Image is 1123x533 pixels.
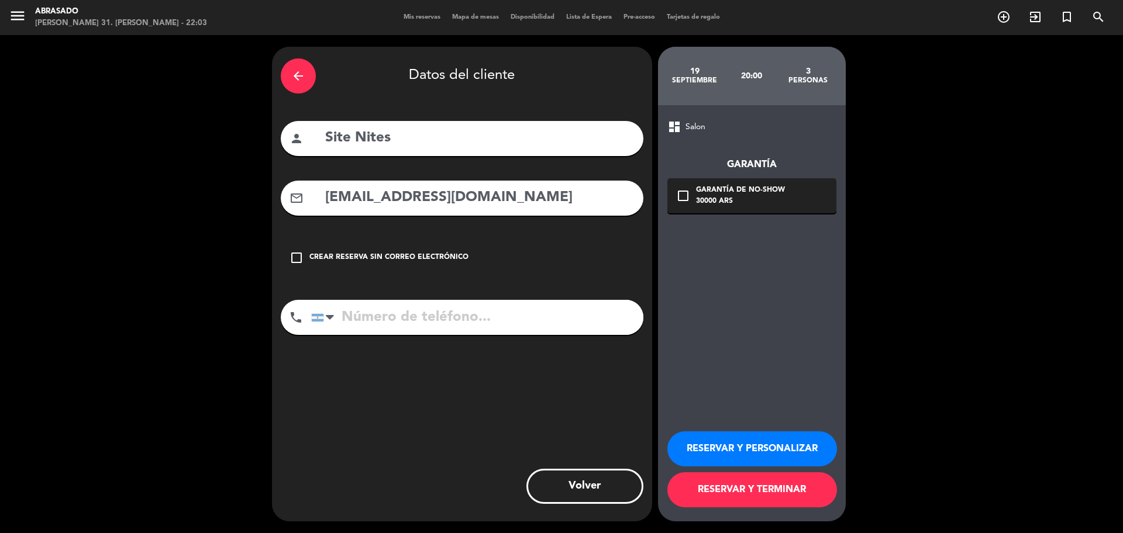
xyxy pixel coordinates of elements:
span: Mis reservas [398,14,446,20]
i: check_box_outline_blank [676,189,690,203]
div: Abrasado [35,6,207,18]
button: RESERVAR Y PERSONALIZAR [667,431,837,466]
span: Lista de Espera [560,14,618,20]
div: Garantía de no-show [696,185,785,196]
i: phone [289,310,303,324]
div: 3 [780,67,836,76]
i: arrow_back [291,69,305,83]
span: Pre-acceso [618,14,661,20]
input: Email del cliente [324,186,635,210]
span: Disponibilidad [505,14,560,20]
div: 30000 ARS [696,196,785,207]
div: Datos del cliente [281,56,643,96]
i: search [1091,10,1105,24]
i: check_box_outline_blank [290,251,304,265]
i: turned_in_not [1060,10,1074,24]
input: Nombre del cliente [324,126,635,150]
div: septiembre [667,76,724,85]
div: personas [780,76,836,85]
span: Mapa de mesas [446,14,505,20]
button: menu [9,7,26,29]
i: person [290,131,304,146]
button: Volver [526,469,643,504]
input: Número de teléfono... [311,300,643,335]
span: Salon [685,120,705,134]
div: Crear reserva sin correo electrónico [309,252,469,264]
span: dashboard [667,120,681,134]
div: 20:00 [723,56,780,96]
div: Argentina: +54 [312,300,339,334]
i: add_circle_outline [997,10,1011,24]
i: mail_outline [290,191,304,205]
i: menu [9,7,26,25]
div: 19 [667,67,724,76]
div: Garantía [667,157,836,172]
div: [PERSON_NAME] 31. [PERSON_NAME] - 22:03 [35,18,207,29]
button: RESERVAR Y TERMINAR [667,472,837,507]
span: Tarjetas de regalo [661,14,726,20]
i: exit_to_app [1028,10,1042,24]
